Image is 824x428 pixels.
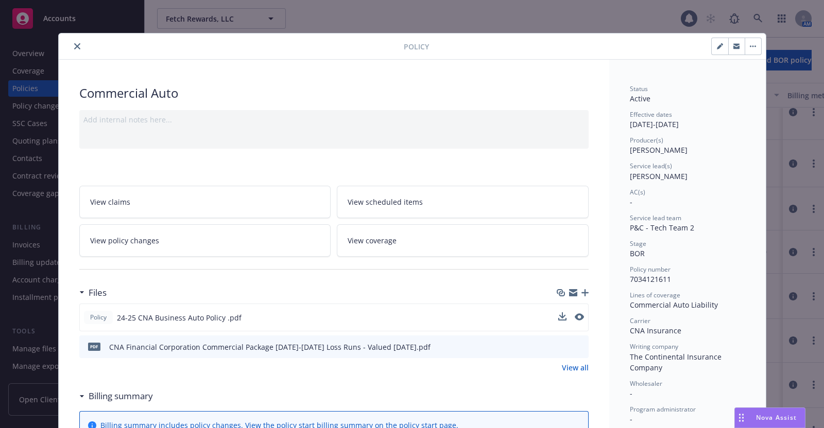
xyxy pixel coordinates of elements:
[559,342,567,352] button: download file
[89,389,153,403] h3: Billing summary
[630,326,681,335] span: CNA Insurance
[630,197,632,207] span: -
[88,313,109,322] span: Policy
[630,300,718,310] span: Commercial Auto Liability
[109,342,431,352] div: CNA Financial Corporation Commercial Package [DATE]-[DATE] Loss Runs - Valued [DATE].pdf
[630,94,650,103] span: Active
[630,188,645,197] span: AC(s)
[630,110,672,119] span: Effective dates
[558,312,566,323] button: download file
[79,186,331,218] a: View claims
[348,197,423,207] span: View scheduled items
[630,145,688,155] span: [PERSON_NAME]
[79,286,107,299] div: Files
[630,352,724,372] span: The Continental Insurance Company
[79,84,589,102] div: Commercial Auto
[575,312,584,323] button: preview file
[83,114,585,125] div: Add internal notes here...
[558,312,566,320] button: download file
[348,235,397,246] span: View coverage
[630,274,671,284] span: 7034121611
[90,197,130,207] span: View claims
[117,312,242,323] span: 24-25 CNA Business Auto Policy .pdf
[79,389,153,403] div: Billing summary
[630,84,648,93] span: Status
[735,408,748,427] div: Drag to move
[630,171,688,181] span: [PERSON_NAME]
[630,265,671,274] span: Policy number
[756,413,797,422] span: Nova Assist
[630,316,650,325] span: Carrier
[630,414,632,424] span: -
[630,162,672,170] span: Service lead(s)
[88,343,100,350] span: pdf
[630,110,745,130] div: [DATE] - [DATE]
[630,223,694,233] span: P&C - Tech Team 2
[337,224,589,257] a: View coverage
[575,313,584,320] button: preview file
[79,224,331,257] a: View policy changes
[575,342,585,352] button: preview file
[71,40,83,52] button: close
[90,235,159,246] span: View policy changes
[630,342,678,351] span: Writing company
[630,291,680,299] span: Lines of coverage
[630,248,645,258] span: BOR
[337,186,589,218] a: View scheduled items
[630,388,632,398] span: -
[630,213,681,222] span: Service lead team
[630,239,646,248] span: Stage
[734,407,805,428] button: Nova Assist
[562,362,589,373] a: View all
[630,405,696,414] span: Program administrator
[630,136,663,145] span: Producer(s)
[89,286,107,299] h3: Files
[630,379,662,388] span: Wholesaler
[404,41,429,52] span: Policy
